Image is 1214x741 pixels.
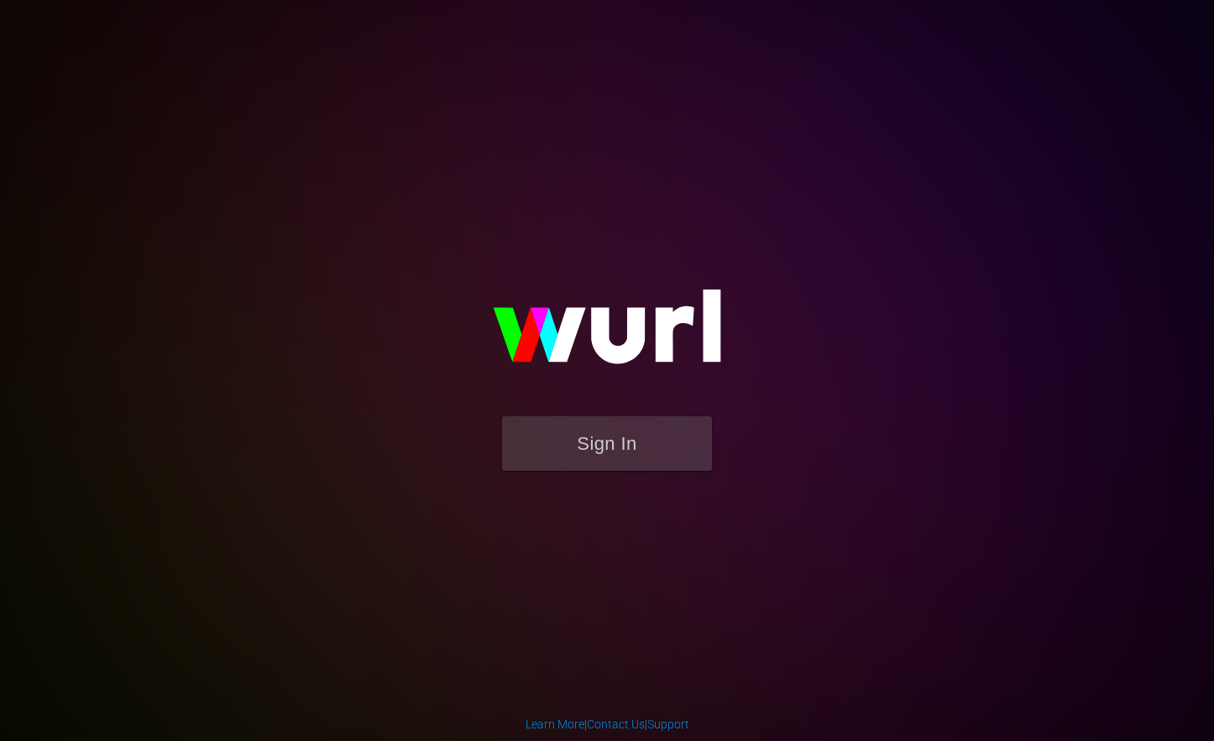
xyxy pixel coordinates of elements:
[502,416,712,471] button: Sign In
[647,718,689,731] a: Support
[439,253,775,416] img: wurl-logo-on-black-223613ac3d8ba8fe6dc639794a292ebdb59501304c7dfd60c99c58986ef67473.svg
[526,716,689,733] div: | |
[587,718,645,731] a: Contact Us
[526,718,584,731] a: Learn More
